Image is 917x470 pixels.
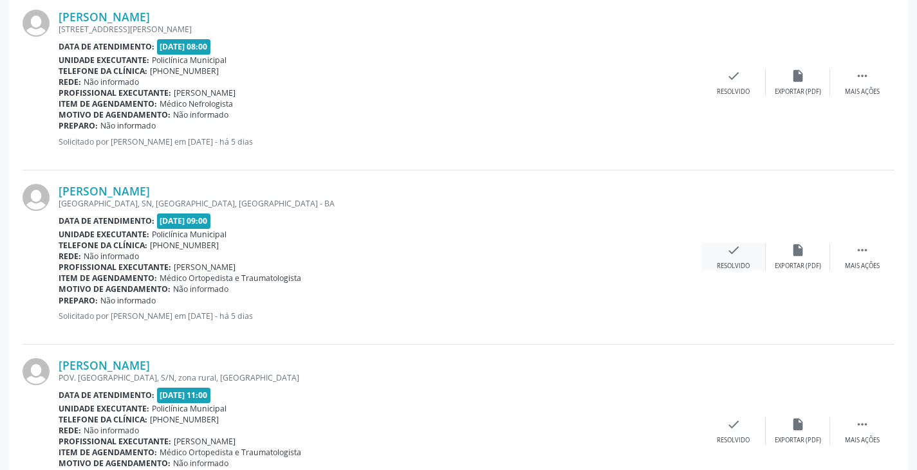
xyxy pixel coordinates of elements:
[59,229,149,240] b: Unidade executante:
[59,436,171,447] b: Profissional executante:
[59,284,171,294] b: Motivo de agendamento:
[855,69,869,83] i: 
[59,55,149,66] b: Unidade executante:
[59,447,157,458] b: Item de agendamento:
[84,251,139,262] span: Não informado
[59,390,154,401] b: Data de atendimento:
[59,24,701,35] div: [STREET_ADDRESS][PERSON_NAME]
[173,458,228,469] span: Não informado
[791,417,805,431] i: insert_drive_file
[775,87,821,96] div: Exportar (PDF)
[150,240,219,251] span: [PHONE_NUMBER]
[23,10,50,37] img: img
[160,98,233,109] span: Médico Nefrologista
[59,414,147,425] b: Telefone da clínica:
[174,87,236,98] span: [PERSON_NAME]
[59,77,81,87] b: Rede:
[59,425,81,436] b: Rede:
[59,295,98,306] b: Preparo:
[23,184,50,211] img: img
[152,403,227,414] span: Policlínica Municipal
[173,284,228,294] span: Não informado
[150,414,219,425] span: [PHONE_NUMBER]
[84,77,139,87] span: Não informado
[59,109,171,120] b: Motivo de agendamento:
[157,213,211,228] span: [DATE] 09:00
[59,198,701,209] div: [GEOGRAPHIC_DATA], SN, [GEOGRAPHIC_DATA], [GEOGRAPHIC_DATA] - BA
[717,87,750,96] div: Resolvido
[59,66,147,77] b: Telefone da clínica:
[100,295,156,306] span: Não informado
[23,358,50,385] img: img
[775,262,821,271] div: Exportar (PDF)
[152,55,227,66] span: Policlínica Municipal
[791,69,805,83] i: insert_drive_file
[775,436,821,445] div: Exportar (PDF)
[174,262,236,273] span: [PERSON_NAME]
[727,417,741,431] i: check
[845,262,880,271] div: Mais ações
[59,273,157,284] b: Item de agendamento:
[59,136,701,147] p: Solicitado por [PERSON_NAME] em [DATE] - há 5 dias
[727,69,741,83] i: check
[791,243,805,257] i: insert_drive_file
[59,262,171,273] b: Profissional executante:
[717,436,750,445] div: Resolvido
[59,10,150,24] a: [PERSON_NAME]
[59,215,154,226] b: Data de atendimento:
[152,229,227,240] span: Policlínica Municipal
[59,98,157,109] b: Item de agendamento:
[855,243,869,257] i: 
[173,109,228,120] span: Não informado
[59,240,147,251] b: Telefone da clínica:
[855,417,869,431] i: 
[845,436,880,445] div: Mais ações
[59,403,149,414] b: Unidade executante:
[59,251,81,262] b: Rede:
[150,66,219,77] span: [PHONE_NUMBER]
[59,120,98,131] b: Preparo:
[59,87,171,98] b: Profissional executante:
[59,458,171,469] b: Motivo de agendamento:
[727,243,741,257] i: check
[157,388,211,402] span: [DATE] 11:00
[845,87,880,96] div: Mais ações
[59,358,150,372] a: [PERSON_NAME]
[160,273,301,284] span: Médico Ortopedista e Traumatologista
[84,425,139,436] span: Não informado
[100,120,156,131] span: Não informado
[160,447,301,458] span: Médico Ortopedista e Traumatologista
[174,436,236,447] span: [PERSON_NAME]
[157,39,211,54] span: [DATE] 08:00
[59,372,701,383] div: POV. [GEOGRAPHIC_DATA], S/N, zona rural, [GEOGRAPHIC_DATA]
[59,311,701,321] p: Solicitado por [PERSON_NAME] em [DATE] - há 5 dias
[717,262,750,271] div: Resolvido
[59,184,150,198] a: [PERSON_NAME]
[59,41,154,52] b: Data de atendimento:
